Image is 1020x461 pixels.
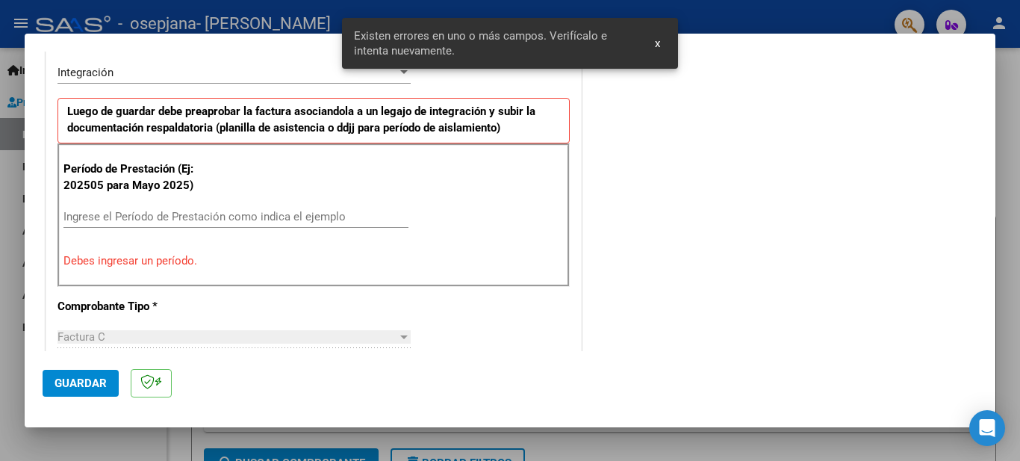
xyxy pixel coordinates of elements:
strong: Luego de guardar debe preaprobar la factura asociandola a un legajo de integración y subir la doc... [67,105,535,135]
p: Debes ingresar un período. [63,253,564,270]
button: x [643,30,672,57]
span: Existen errores en uno o más campos. Verifícalo e intenta nuevamente. [354,28,638,58]
span: Integración [57,66,113,79]
button: Guardar [43,370,119,397]
span: x [655,37,660,50]
p: Período de Prestación (Ej: 202505 para Mayo 2025) [63,161,214,194]
div: Open Intercom Messenger [969,410,1005,446]
span: Guardar [55,377,107,390]
span: Factura C [57,330,105,344]
p: Comprobante Tipo * [57,298,211,315]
